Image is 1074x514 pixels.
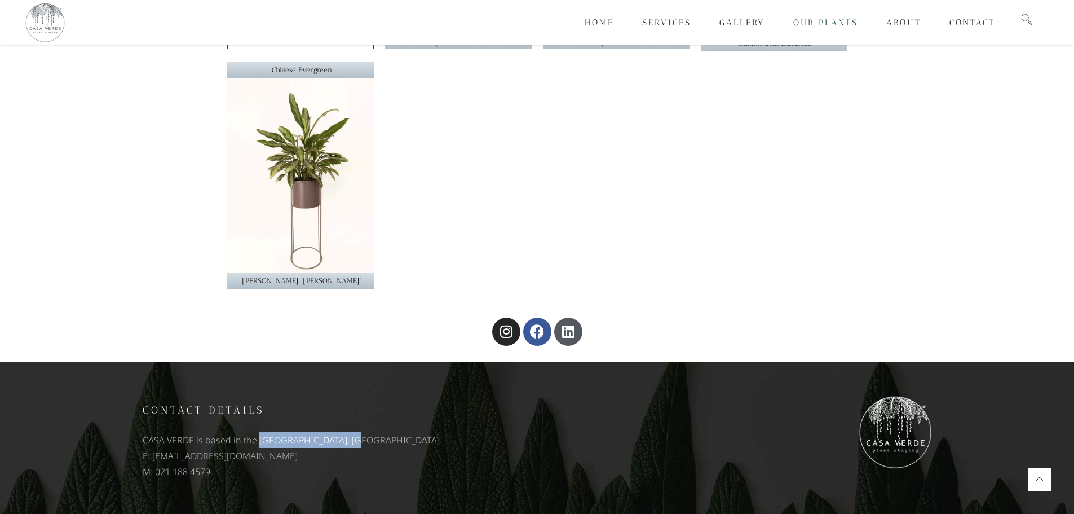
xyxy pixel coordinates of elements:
p: [PERSON_NAME] '[PERSON_NAME]' [230,273,374,289]
span: Services [642,17,691,28]
p: Chinese Evergreen [230,62,374,78]
span: Home [585,17,614,28]
p: CASA VERDE is based in the [GEOGRAPHIC_DATA], [GEOGRAPHIC_DATA] [143,432,532,448]
img: Chinese Evergreen [227,78,374,274]
p: E: [EMAIL_ADDRESS][DOMAIN_NAME] [143,448,532,464]
span: Contact [949,17,995,28]
p: M: 021 188 4579 [143,464,532,480]
span: Gallery [719,17,765,28]
h5: Contact details [143,401,532,420]
span: Our Plants [793,17,858,28]
span: About [886,17,921,28]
